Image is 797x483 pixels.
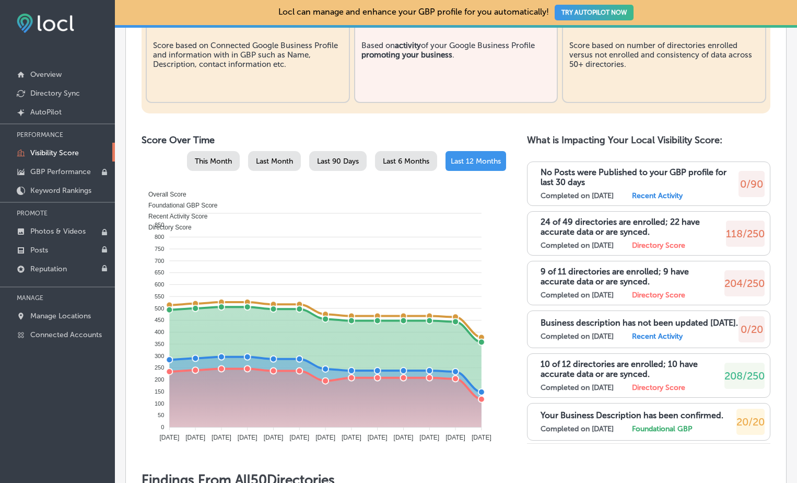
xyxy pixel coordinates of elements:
span: 0/20 [741,323,763,336]
div: Based on of your Google Business Profile . [361,41,551,93]
label: Completed on [DATE] [541,291,614,300]
label: Completed on [DATE] [541,383,614,392]
tspan: [DATE] [446,434,465,441]
tspan: [DATE] [342,434,361,441]
tspan: [DATE] [472,434,491,441]
tspan: 750 [155,246,164,252]
tspan: 600 [155,281,164,287]
p: GBP Performance [30,167,91,176]
label: Recent Activity [632,191,683,200]
tspan: 400 [155,329,164,335]
span: Last Month [256,157,293,166]
p: Keyword Rankings [30,186,91,195]
p: Connected Accounts [30,330,102,339]
tspan: 500 [155,305,164,312]
span: Last 6 Months [383,157,429,166]
p: Visibility Score [30,148,79,157]
tspan: [DATE] [212,434,231,441]
span: 204/250 [724,277,765,290]
label: Directory Score [632,241,685,250]
tspan: [DATE] [315,434,335,441]
p: 10 of 12 directories are enrolled; 10 have accurate data or are synced. [541,359,724,379]
button: TRY AUTOPILOT NOW [555,5,634,20]
tspan: [DATE] [289,434,309,441]
span: 208/250 [724,370,765,382]
tspan: 50 [158,412,164,418]
label: Foundational GBP [632,424,692,433]
tspan: 700 [155,258,164,264]
span: Last 12 Months [451,157,501,166]
span: This Month [195,157,232,166]
div: Score based on Connected Google Business Profile and information with in GBP such as Name, Descri... [153,41,343,93]
label: Completed on [DATE] [541,424,614,433]
label: Recent Activity [632,332,683,341]
span: Overall Score [140,191,186,198]
p: Photos & Videos [30,227,86,236]
p: Posts [30,246,48,255]
tspan: 800 [155,234,164,240]
tspan: 850 [155,222,164,228]
tspan: 350 [155,341,164,347]
p: 9 of 11 directories are enrolled; 9 have accurate data or are synced. [541,267,724,286]
tspan: 250 [155,364,164,371]
label: Completed on [DATE] [541,191,614,200]
span: 118/250 [726,227,765,240]
tspan: 550 [155,293,164,300]
label: Completed on [DATE] [541,241,614,250]
p: AutoPilot [30,108,62,117]
span: Last 90 Days [317,157,359,166]
span: 20/20 [736,416,765,428]
b: promoting your business [361,50,452,60]
tspan: [DATE] [368,434,388,441]
tspan: 200 [155,376,164,383]
tspan: [DATE] [238,434,257,441]
tspan: 150 [155,388,164,395]
span: Foundational GBP Score [140,202,218,209]
b: activity [395,41,421,50]
label: Completed on [DATE] [541,332,614,341]
tspan: 100 [155,400,164,407]
tspan: [DATE] [394,434,414,441]
tspan: [DATE] [185,434,205,441]
p: No Posts were Published to your GBP profile for last 30 days [541,167,739,187]
div: Score based on number of directories enrolled versus not enrolled and consistency of data across ... [569,41,759,93]
span: Directory Score [140,224,192,231]
label: Directory Score [632,383,685,392]
p: Overview [30,70,62,79]
span: Recent Activity Score [140,213,207,220]
p: 24 of 49 directories are enrolled; 22 have accurate data or are synced. [541,217,726,237]
h2: Score Over Time [142,134,506,146]
img: fda3e92497d09a02dc62c9cd864e3231.png [17,14,74,33]
tspan: 0 [161,424,164,430]
tspan: [DATE] [419,434,439,441]
label: Directory Score [632,291,685,300]
p: Business description has not been updated [DATE]. [541,318,738,328]
tspan: 450 [155,317,164,323]
tspan: [DATE] [159,434,179,441]
tspan: [DATE] [264,434,284,441]
p: Your Business Description has been confirmed. [541,410,723,420]
tspan: 300 [155,353,164,359]
h2: What is Impacting Your Local Visibility Score: [527,134,770,146]
tspan: 650 [155,269,164,275]
span: 0/90 [740,178,763,190]
p: Manage Locations [30,312,91,320]
p: Reputation [30,264,67,273]
p: Directory Sync [30,89,80,98]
